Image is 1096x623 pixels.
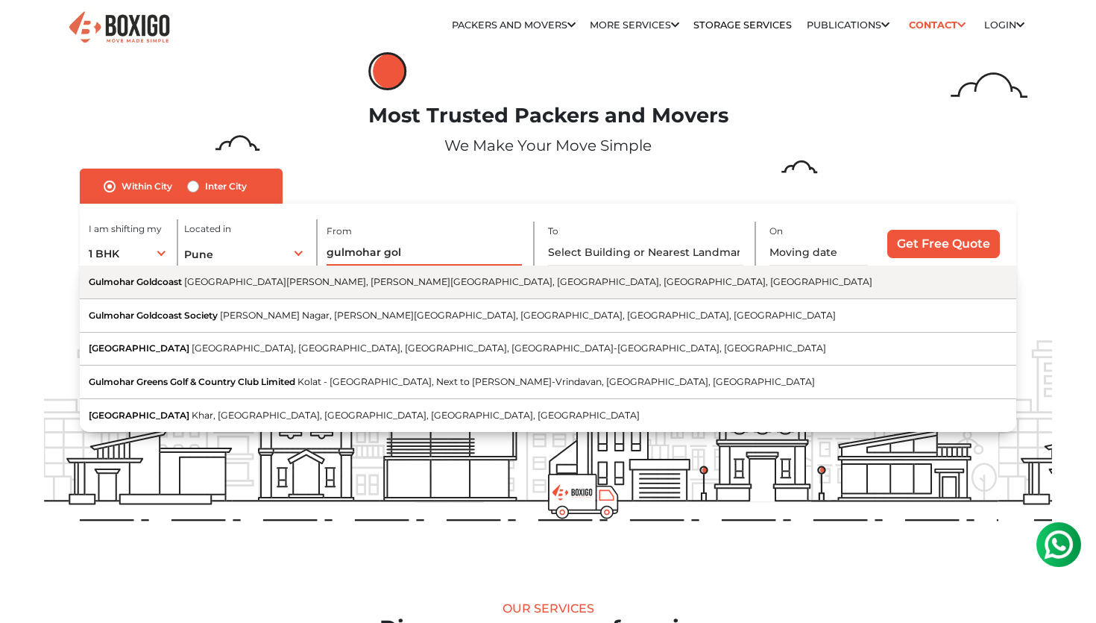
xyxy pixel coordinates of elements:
input: Select Building or Nearest Landmark [548,240,744,266]
input: Select Building or Nearest Landmark [327,240,523,266]
div: Our Services [44,601,1052,616]
span: Khar, [GEOGRAPHIC_DATA], [GEOGRAPHIC_DATA], [GEOGRAPHIC_DATA], [GEOGRAPHIC_DATA] [192,410,640,421]
span: [GEOGRAPHIC_DATA][PERSON_NAME], [PERSON_NAME][GEOGRAPHIC_DATA], [GEOGRAPHIC_DATA], [GEOGRAPHIC_DA... [184,276,872,287]
span: Gulmohar Goldcoast [89,276,182,287]
span: [GEOGRAPHIC_DATA], [GEOGRAPHIC_DATA], [GEOGRAPHIC_DATA], [GEOGRAPHIC_DATA]-[GEOGRAPHIC_DATA], [GE... [192,342,826,354]
label: On [769,225,783,238]
span: [PERSON_NAME] Nagar, [PERSON_NAME][GEOGRAPHIC_DATA], [GEOGRAPHIC_DATA], [GEOGRAPHIC_DATA], [GEOGR... [220,310,836,321]
label: Inter City [205,178,247,195]
a: Login [984,19,1024,31]
span: Gulmohar Greens Golf & Country Club Limited [89,376,295,387]
h1: Most Trusted Packers and Movers [44,104,1052,128]
span: Gulmohar Goldcoast Society [89,310,218,321]
a: Packers and Movers [452,19,576,31]
a: Publications [807,19,889,31]
input: Get Free Quote [887,230,1000,258]
a: More services [590,19,679,31]
button: Gulmohar Goldcoast Society [PERSON_NAME] Nagar, [PERSON_NAME][GEOGRAPHIC_DATA], [GEOGRAPHIC_DATA]... [80,299,1016,333]
img: boxigo_prackers_and_movers_truck [548,474,619,519]
label: I am shifting my [89,222,162,236]
label: Is flexible? [787,265,834,281]
span: 1 BHK [89,247,119,260]
button: [GEOGRAPHIC_DATA] [GEOGRAPHIC_DATA], [GEOGRAPHIC_DATA], [GEOGRAPHIC_DATA], [GEOGRAPHIC_DATA]-[GEO... [80,333,1016,366]
span: Pune [184,248,213,261]
button: Gulmohar Goldcoast [GEOGRAPHIC_DATA][PERSON_NAME], [PERSON_NAME][GEOGRAPHIC_DATA], [GEOGRAPHIC_DA... [80,266,1016,299]
button: [GEOGRAPHIC_DATA] Khar, [GEOGRAPHIC_DATA], [GEOGRAPHIC_DATA], [GEOGRAPHIC_DATA], [GEOGRAPHIC_DATA] [80,399,1016,432]
img: whatsapp-icon.svg [15,15,45,45]
span: [GEOGRAPHIC_DATA] [89,342,189,354]
label: Within City [122,178,172,195]
a: Storage Services [693,19,792,31]
a: Contact [904,13,970,37]
label: Located in [184,222,231,236]
span: Kolat - [GEOGRAPHIC_DATA], Next to [PERSON_NAME]-Vrindavan, [GEOGRAPHIC_DATA], [GEOGRAPHIC_DATA] [297,376,815,387]
p: We Make Your Move Simple [44,134,1052,157]
label: To [548,225,558,238]
span: [GEOGRAPHIC_DATA] [89,410,189,421]
label: From [327,225,352,238]
img: Boxigo [67,10,171,46]
input: Moving date [769,240,868,266]
button: Gulmohar Greens Golf & Country Club Limited Kolat - [GEOGRAPHIC_DATA], Next to [PERSON_NAME]-Vrin... [80,366,1016,399]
